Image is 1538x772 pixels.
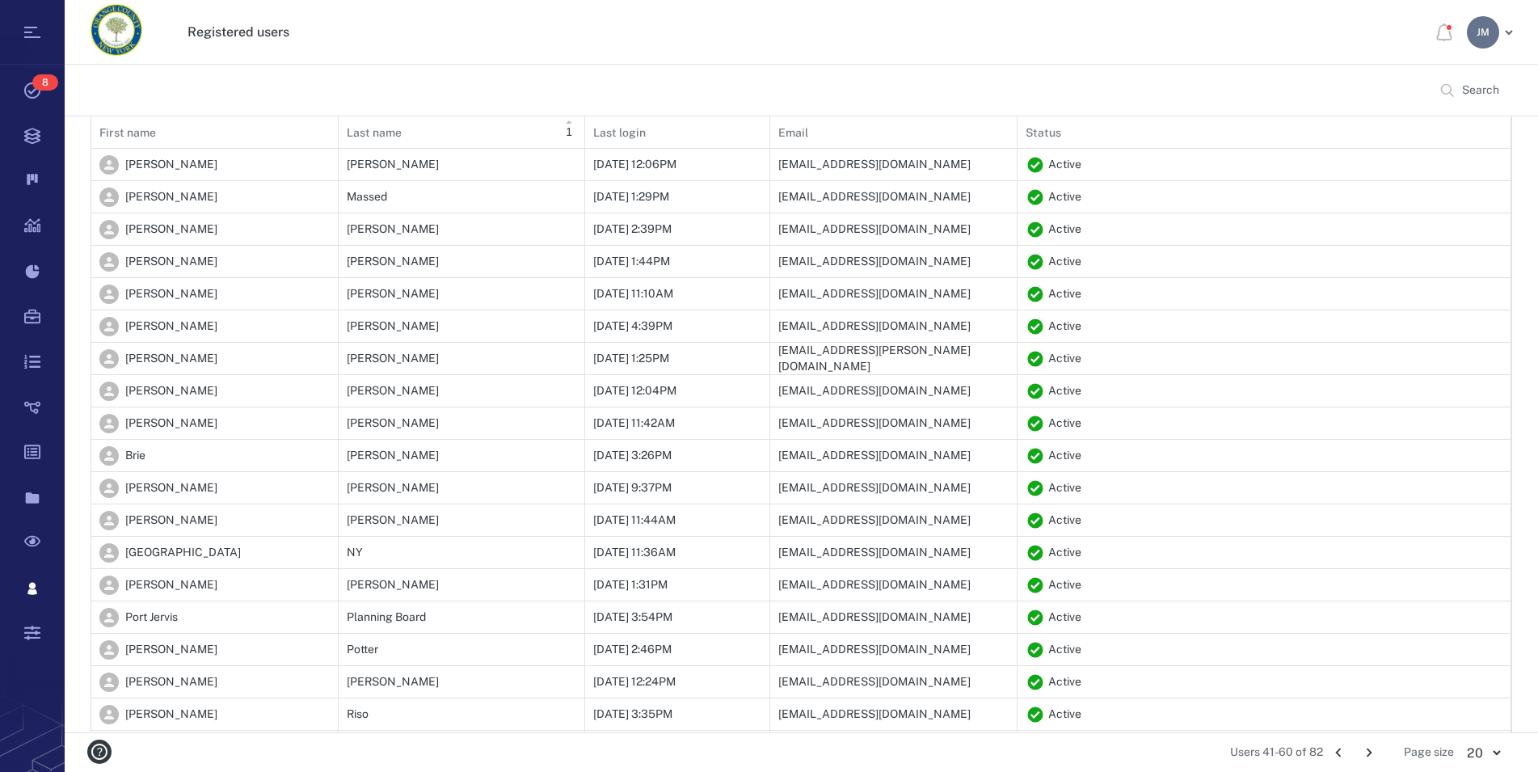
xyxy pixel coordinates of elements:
[593,383,676,399] div: [DATE] 12:04PM
[585,116,770,149] div: Last login
[593,416,675,432] div: [DATE] 11:42AM
[1356,740,1382,766] button: Go to next page
[125,416,217,432] div: [PERSON_NAME]
[1454,744,1512,762] div: 20
[347,383,439,399] div: [PERSON_NAME]
[1404,745,1454,761] span: Page size
[1462,82,1499,99] p: Search
[778,343,1009,374] a: [EMAIL_ADDRESS][PERSON_NAME][DOMAIN_NAME]
[125,707,217,723] div: [PERSON_NAME]
[1048,286,1081,302] p: Active
[347,513,439,529] div: [PERSON_NAME]
[778,610,971,626] a: [EMAIL_ADDRESS][DOMAIN_NAME]
[125,513,217,529] div: [PERSON_NAME]
[593,319,672,335] div: [DATE] 4:39PM
[778,110,808,155] div: Email
[778,319,971,335] div: [EMAIL_ADDRESS][DOMAIN_NAME]
[778,480,971,496] a: [EMAIL_ADDRESS][DOMAIN_NAME]
[347,448,439,464] div: [PERSON_NAME]
[347,286,439,302] div: [PERSON_NAME]
[593,254,670,270] div: [DATE] 1:44PM
[778,674,971,690] div: [EMAIL_ADDRESS][DOMAIN_NAME]
[593,707,672,723] div: [DATE] 3:35PM
[778,545,971,561] a: [EMAIL_ADDRESS][DOMAIN_NAME]
[347,416,439,432] div: [PERSON_NAME]
[347,674,439,690] div: [PERSON_NAME]
[778,448,971,464] a: [EMAIL_ADDRESS][DOMAIN_NAME]
[1325,740,1351,766] button: Go to previous page
[1048,351,1081,367] p: Active
[91,4,142,56] img: Orange County Planning Department logo
[347,221,439,238] div: [PERSON_NAME]
[347,480,439,496] div: [PERSON_NAME]
[566,124,572,141] span: 1
[32,74,58,91] span: 8
[593,545,676,561] div: [DATE] 11:36AM
[347,254,439,270] div: [PERSON_NAME]
[347,351,439,367] div: [PERSON_NAME]
[778,383,971,399] a: [EMAIL_ADDRESS][DOMAIN_NAME]
[593,448,672,464] div: [DATE] 3:26PM
[1048,383,1081,399] p: Active
[778,642,971,658] a: [EMAIL_ADDRESS][DOMAIN_NAME]
[593,221,672,238] div: [DATE] 2:39PM
[339,116,586,149] div: Last name
[1048,545,1081,561] p: Active
[1048,707,1081,723] p: Active
[778,513,971,529] a: [EMAIL_ADDRESS][DOMAIN_NAME]
[778,707,971,723] div: [EMAIL_ADDRESS][DOMAIN_NAME]
[347,110,402,155] div: Last name
[1467,16,1499,49] div: J M
[347,577,439,593] div: [PERSON_NAME]
[1430,71,1512,110] button: Search
[562,116,576,148] button: Sort
[1048,642,1081,658] p: Active
[125,448,145,464] div: Brie
[347,319,439,335] div: [PERSON_NAME]
[593,110,646,155] div: Last login
[99,110,156,155] div: First name
[1048,221,1081,238] p: Active
[593,513,676,529] div: [DATE] 11:44AM
[125,351,217,367] div: [PERSON_NAME]
[778,157,971,173] div: [EMAIL_ADDRESS][DOMAIN_NAME]
[778,189,971,205] div: [EMAIL_ADDRESS][DOMAIN_NAME]
[1018,116,1511,149] div: Status
[778,221,971,238] a: [EMAIL_ADDRESS][DOMAIN_NAME]
[36,11,70,26] span: Help
[778,416,971,432] a: [EMAIL_ADDRESS][DOMAIN_NAME]
[125,189,217,205] div: [PERSON_NAME]
[125,254,217,270] div: [PERSON_NAME]
[347,157,439,173] div: [PERSON_NAME]
[125,545,241,561] div: [GEOGRAPHIC_DATA]
[1230,745,1323,761] span: Users 41-60 of 82
[125,480,217,496] div: [PERSON_NAME]
[1048,513,1081,529] p: Active
[1048,157,1081,173] p: Active
[1467,16,1519,49] button: JM
[1048,674,1081,690] p: Active
[91,4,142,61] a: Go home
[778,577,971,593] div: [EMAIL_ADDRESS][DOMAIN_NAME]
[91,116,339,149] div: First name
[125,642,217,658] div: [PERSON_NAME]
[593,157,676,173] div: [DATE] 12:06PM
[125,319,217,335] div: [PERSON_NAME]
[347,610,426,626] div: Planning Board
[1048,577,1081,593] p: Active
[1323,740,1384,766] nav: pagination navigation
[593,480,672,496] div: [DATE] 9:37PM
[125,221,217,238] div: [PERSON_NAME]
[1048,189,1081,205] p: Active
[81,733,118,770] button: help
[1048,610,1081,626] p: Active
[1048,480,1081,496] p: Active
